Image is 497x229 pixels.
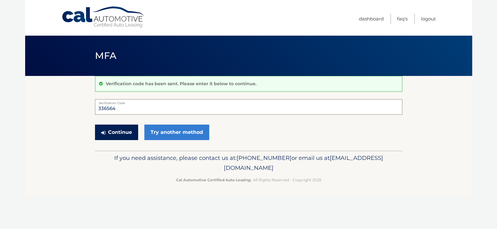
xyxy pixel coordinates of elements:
p: - All Rights Reserved - Copyright 2025 [99,177,398,183]
strong: Cal Automotive Certified Auto Leasing [176,178,251,182]
button: Continue [95,125,138,140]
p: Verification code has been sent. Please enter it below to continue. [106,81,256,86]
span: MFA [95,50,117,61]
a: Logout [421,14,436,24]
a: Try another method [144,125,209,140]
a: Dashboard [359,14,384,24]
label: Verification Code [95,99,402,104]
span: [EMAIL_ADDRESS][DOMAIN_NAME] [224,154,383,171]
a: Cal Automotive [61,6,145,28]
a: FAQ's [397,14,408,24]
input: Verification Code [95,99,402,115]
span: [PHONE_NUMBER] [237,154,291,161]
p: If you need assistance, please contact us at: or email us at [99,153,398,173]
